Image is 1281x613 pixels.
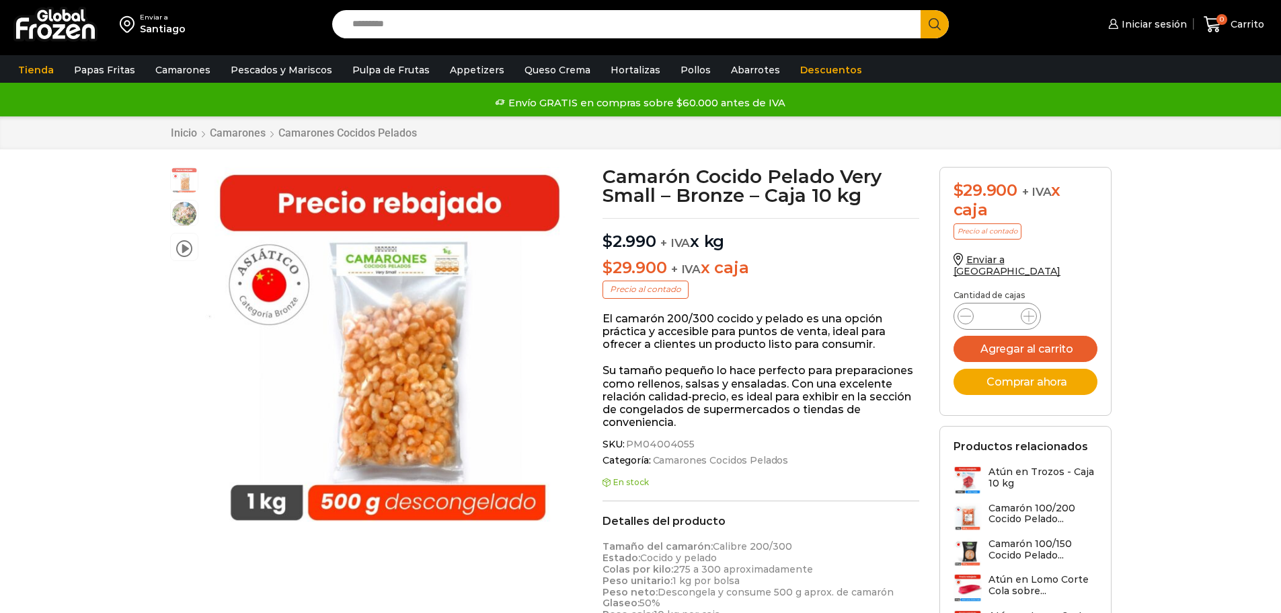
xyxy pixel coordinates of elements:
span: Categoría: [603,455,919,466]
a: Pollos [674,57,717,83]
a: Tienda [11,57,61,83]
a: Camarones [149,57,217,83]
a: Camarón 100/200 Cocido Pelado... [954,503,1097,532]
span: $ [603,231,613,251]
h2: Productos relacionados [954,440,1088,453]
h3: Camarón 100/150 Cocido Pelado... [988,538,1097,561]
span: Iniciar sesión [1118,17,1187,31]
strong: Peso unitario: [603,575,672,587]
a: Inicio [170,127,198,139]
span: PM04004055 [624,439,695,450]
span: + IVA [1022,185,1052,199]
strong: Peso neto: [603,586,658,598]
a: Camarón 100/150 Cocido Pelado... [954,538,1097,567]
a: Queso Crema [518,57,597,83]
img: address-field-icon.svg [120,13,140,36]
span: 0 [1216,14,1227,25]
span: $ [603,258,613,277]
a: 0 Carrito [1200,9,1268,40]
a: Pulpa de Frutas [346,57,436,83]
p: En stock [603,478,919,487]
p: El camarón 200/300 cocido y pelado es una opción práctica y accesible para puntos de venta, ideal... [603,312,919,351]
h1: Camarón Cocido Pelado Very Small – Bronze – Caja 10 kg [603,167,919,205]
button: Comprar ahora [954,369,1097,395]
bdi: 29.900 [603,258,666,277]
p: Su tamaño pequeño lo hace perfecto para preparaciones como rellenos, salsas y ensaladas. Con una ... [603,364,919,429]
a: Abarrotes [724,57,787,83]
a: Camarones [209,127,266,139]
span: + IVA [660,236,690,250]
div: x caja [954,181,1097,220]
nav: Breadcrumb [170,127,418,139]
h3: Atún en Lomo Corte Cola sobre... [988,574,1097,597]
a: Camarones Cocidos Pelados [651,455,789,466]
h3: Atún en Trozos - Caja 10 kg [988,466,1097,489]
div: Santiago [140,22,186,36]
a: Papas Fritas [67,57,142,83]
p: Cantidad de cajas [954,291,1097,300]
span: + IVA [671,262,701,276]
a: Pescados y Mariscos [224,57,339,83]
button: Search button [921,10,949,38]
h2: Detalles del producto [603,515,919,528]
h3: Camarón 100/200 Cocido Pelado... [988,503,1097,526]
a: Atún en Lomo Corte Cola sobre... [954,574,1097,603]
a: Descuentos [793,57,869,83]
a: Hortalizas [604,57,667,83]
strong: Tamaño del camarón: [603,540,713,552]
bdi: 2.990 [603,231,656,251]
button: Agregar al carrito [954,336,1097,362]
div: Enviar a [140,13,186,22]
a: Camarones Cocidos Pelados [278,127,418,139]
a: Iniciar sesión [1105,11,1187,38]
span: $ [954,180,964,200]
strong: Glaseo: [603,597,639,609]
a: Atún en Trozos - Caja 10 kg [954,466,1097,495]
span: SKU: [603,439,919,450]
strong: Estado: [603,552,640,564]
span: very small [171,168,198,194]
a: Appetizers [443,57,511,83]
input: Product quantity [984,307,1010,326]
p: Precio al contado [603,281,689,298]
strong: Colas por kilo: [603,563,673,575]
bdi: 29.900 [954,180,1017,200]
span: Carrito [1227,17,1264,31]
p: x caja [603,258,919,278]
span: very-small [171,201,198,227]
p: Precio al contado [954,223,1021,240]
a: Enviar a [GEOGRAPHIC_DATA] [954,254,1061,277]
p: x kg [603,218,919,252]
